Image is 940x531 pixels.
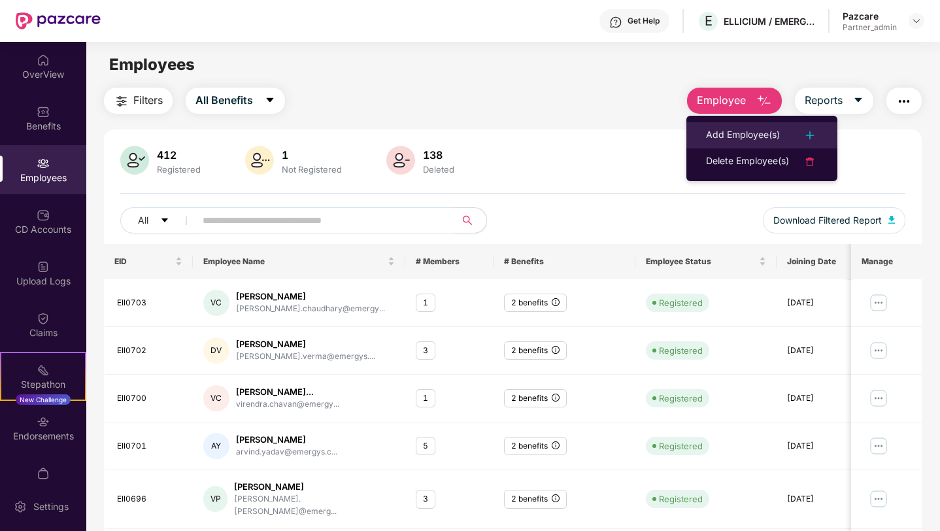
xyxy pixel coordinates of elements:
div: Registered [154,164,203,175]
div: 2 benefits [504,490,567,509]
div: [DATE] [787,392,873,405]
div: 138 [420,148,457,162]
div: 2 benefits [504,341,567,360]
div: [DATE] [787,493,873,505]
div: 3 [416,341,435,360]
img: New Pazcare Logo [16,12,101,29]
span: Employee Status [646,256,757,267]
img: svg+xml;base64,PHN2ZyBpZD0iRW5kb3JzZW1lbnRzIiB4bWxucz0iaHR0cDovL3d3dy53My5vcmcvMjAwMC9zdmciIHdpZH... [37,415,50,428]
div: Stepathon [1,378,85,391]
div: Registered [659,392,703,405]
span: EID [114,256,172,267]
span: info-circle [552,298,560,306]
button: Employee [687,88,782,114]
div: [PERSON_NAME].[PERSON_NAME]@emerg... [234,493,394,518]
img: svg+xml;base64,PHN2ZyBpZD0iSG9tZSIgeG1sbnM9Imh0dHA6Ly93d3cudzMub3JnLzIwMDAvc3ZnIiB3aWR0aD0iMjAiIG... [37,54,50,67]
img: svg+xml;base64,PHN2ZyBpZD0iVXBsb2FkX0xvZ3MiIGRhdGEtbmFtZT0iVXBsb2FkIExvZ3MiIHhtbG5zPSJodHRwOi8vd3... [37,260,50,273]
div: 3 [416,490,435,509]
span: Download Filtered Report [773,213,882,228]
div: Registered [659,296,703,309]
span: Joining Date [787,256,863,267]
div: [DATE] [787,440,873,453]
div: [DATE] [787,345,873,357]
span: Employees [109,55,195,74]
div: Ell0701 [117,440,182,453]
div: DV [203,337,229,364]
img: svg+xml;base64,PHN2ZyB4bWxucz0iaHR0cDovL3d3dy53My5vcmcvMjAwMC9zdmciIHdpZHRoPSIyNCIgaGVpZ2h0PSIyNC... [802,154,818,169]
div: Ell0702 [117,345,182,357]
div: [PERSON_NAME].chaudhary@emergy... [236,303,385,315]
div: VP [203,486,228,512]
img: svg+xml;base64,PHN2ZyBpZD0iSGVscC0zMngzMiIgeG1sbnM9Imh0dHA6Ly93d3cudzMub3JnLzIwMDAvc3ZnIiB3aWR0aD... [609,16,622,29]
div: Registered [659,439,703,453]
img: svg+xml;base64,PHN2ZyBpZD0iRHJvcGRvd24tMzJ4MzIiIHhtbG5zPSJodHRwOi8vd3d3LnczLm9yZy8yMDAwL3N2ZyIgd2... [911,16,922,26]
img: svg+xml;base64,PHN2ZyB4bWxucz0iaHR0cDovL3d3dy53My5vcmcvMjAwMC9zdmciIHhtbG5zOnhsaW5rPSJodHRwOi8vd3... [245,146,274,175]
div: Delete Employee(s) [706,154,789,169]
div: [DATE] [787,297,873,309]
div: Pazcare [843,10,897,22]
div: 5 [416,437,435,456]
th: Employee Status [635,244,777,279]
span: E [705,13,713,29]
div: VC [203,385,229,411]
img: svg+xml;base64,PHN2ZyB4bWxucz0iaHR0cDovL3d3dy53My5vcmcvMjAwMC9zdmciIHdpZHRoPSIyNCIgaGVpZ2h0PSIyNC... [896,94,912,109]
span: info-circle [552,494,560,502]
span: All [138,213,148,228]
div: [PERSON_NAME] [236,338,375,351]
div: 2 benefits [504,437,567,456]
span: Filters [133,92,163,109]
img: svg+xml;base64,PHN2ZyBpZD0iU2V0dGluZy0yMHgyMCIgeG1sbnM9Imh0dHA6Ly93d3cudzMub3JnLzIwMDAvc3ZnIiB3aW... [14,500,27,513]
div: Settings [29,500,73,513]
div: Ell0700 [117,392,182,405]
button: Download Filtered Report [763,207,905,233]
div: Not Registered [279,164,344,175]
div: 1 [416,294,435,313]
span: info-circle [552,346,560,354]
div: Registered [659,344,703,357]
span: All Benefits [195,92,253,109]
span: Employee Name [203,256,385,267]
div: Add Employee(s) [706,128,780,143]
th: EID [104,244,192,279]
button: search [454,207,487,233]
th: Manage [850,244,921,279]
button: Reportscaret-down [795,88,873,114]
img: manageButton [867,488,888,509]
img: svg+xml;base64,PHN2ZyB4bWxucz0iaHR0cDovL3d3dy53My5vcmcvMjAwMC9zdmciIHhtbG5zOnhsaW5rPSJodHRwOi8vd3... [756,94,772,109]
button: Filters [104,88,173,114]
img: manageButton [867,436,888,456]
button: Allcaret-down [120,207,200,233]
div: 2 benefits [504,389,567,408]
span: info-circle [552,441,560,449]
div: VC [203,290,229,316]
span: caret-down [160,216,169,226]
div: Deleted [420,164,457,175]
div: Ell0696 [117,493,182,505]
img: svg+xml;base64,PHN2ZyB4bWxucz0iaHR0cDovL3d3dy53My5vcmcvMjAwMC9zdmciIHhtbG5zOnhsaW5rPSJodHRwOi8vd3... [386,146,415,175]
div: [PERSON_NAME] [234,481,394,493]
img: manageButton [867,292,888,313]
img: manageButton [867,388,888,409]
span: Reports [805,92,843,109]
img: svg+xml;base64,PHN2ZyB4bWxucz0iaHR0cDovL3d3dy53My5vcmcvMjAwMC9zdmciIHdpZHRoPSIyNCIgaGVpZ2h0PSIyNC... [114,94,129,109]
div: [PERSON_NAME].verma@emergys.... [236,351,375,363]
img: svg+xml;base64,PHN2ZyBpZD0iQmVuZWZpdHMiIHhtbG5zPSJodHRwOi8vd3d3LnczLm9yZy8yMDAwL3N2ZyIgd2lkdGg9Ij... [37,105,50,118]
img: manageButton [867,340,888,361]
img: svg+xml;base64,PHN2ZyB4bWxucz0iaHR0cDovL3d3dy53My5vcmcvMjAwMC9zdmciIHdpZHRoPSIyMSIgaGVpZ2h0PSIyMC... [37,364,50,377]
img: svg+xml;base64,PHN2ZyB4bWxucz0iaHR0cDovL3d3dy53My5vcmcvMjAwMC9zdmciIHhtbG5zOnhsaW5rPSJodHRwOi8vd3... [888,216,895,224]
div: Ell0703 [117,297,182,309]
div: [PERSON_NAME]... [236,386,339,398]
img: svg+xml;base64,PHN2ZyBpZD0iQ2xhaW0iIHhtbG5zPSJodHRwOi8vd3d3LnczLm9yZy8yMDAwL3N2ZyIgd2lkdGg9IjIwIi... [37,312,50,325]
div: Registered [659,492,703,505]
span: search [454,215,480,226]
th: Joining Date [777,244,883,279]
div: virendra.chavan@emergy... [236,398,339,411]
img: svg+xml;base64,PHN2ZyBpZD0iQ0RfQWNjb3VudHMiIGRhdGEtbmFtZT0iQ0QgQWNjb3VudHMiIHhtbG5zPSJodHRwOi8vd3... [37,209,50,222]
div: 1 [279,148,344,162]
th: Employee Name [193,244,405,279]
div: [PERSON_NAME] [236,290,385,303]
div: 412 [154,148,203,162]
img: svg+xml;base64,PHN2ZyBpZD0iTXlfT3JkZXJzIiBkYXRhLW5hbWU9Ik15IE9yZGVycyIgeG1sbnM9Imh0dHA6Ly93d3cudz... [37,467,50,480]
button: All Benefitscaret-down [186,88,285,114]
div: New Challenge [16,394,71,405]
